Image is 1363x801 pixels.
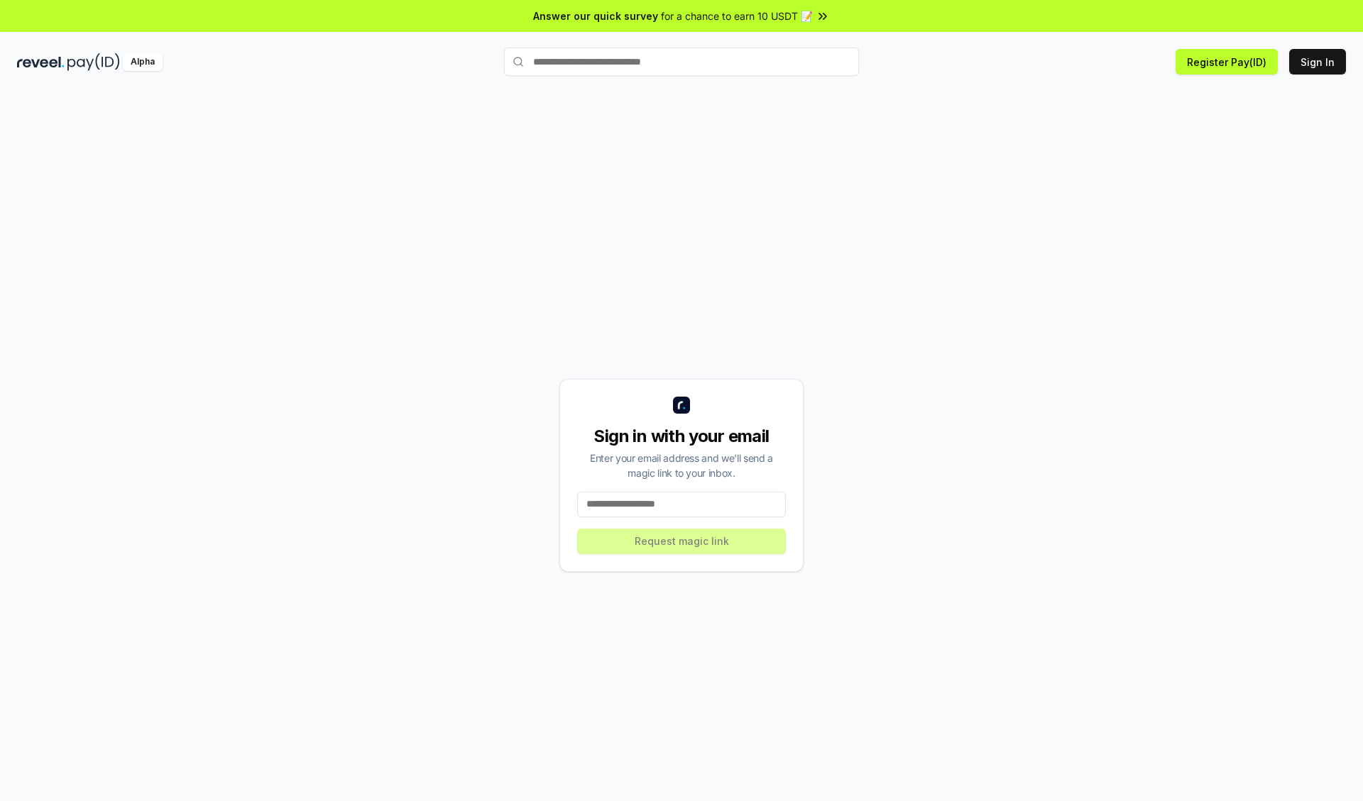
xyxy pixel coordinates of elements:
span: for a chance to earn 10 USDT 📝 [661,9,813,23]
img: pay_id [67,53,120,71]
button: Sign In [1289,49,1346,74]
img: reveel_dark [17,53,65,71]
button: Register Pay(ID) [1176,49,1278,74]
span: Answer our quick survey [533,9,658,23]
img: logo_small [673,397,690,414]
div: Enter your email address and we’ll send a magic link to your inbox. [577,451,786,480]
div: Sign in with your email [577,425,786,448]
div: Alpha [123,53,163,71]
